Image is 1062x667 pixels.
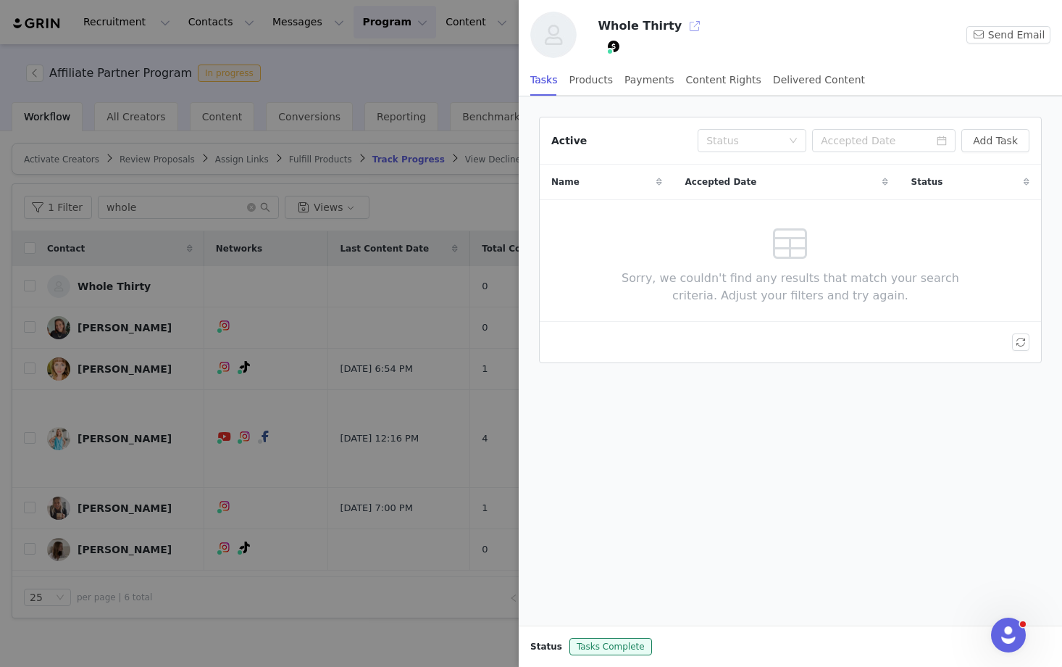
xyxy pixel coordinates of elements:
[551,175,580,188] span: Name
[961,129,1029,152] button: Add Task
[551,133,587,149] div: Active
[686,64,761,96] div: Content Rights
[789,136,798,146] i: icon: down
[600,270,982,304] span: Sorry, we couldn't find any results that match your search criteria. Adjust your filters and try ...
[569,64,613,96] div: Products
[685,175,757,188] span: Accepted Date
[911,175,943,188] span: Status
[569,638,652,655] span: Tasks Complete
[937,136,947,146] i: icon: calendar
[530,12,577,58] img: placeholder-contacts.jpeg
[624,64,674,96] div: Payments
[706,133,782,148] div: Status
[991,618,1026,652] iframe: Intercom live chat
[812,129,956,152] input: Accepted Date
[966,26,1050,43] button: Send Email
[530,640,562,653] span: Status
[598,17,682,35] h3: Whole Thirty
[773,64,865,96] div: Delivered Content
[530,64,558,96] div: Tasks
[539,117,1042,363] article: Active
